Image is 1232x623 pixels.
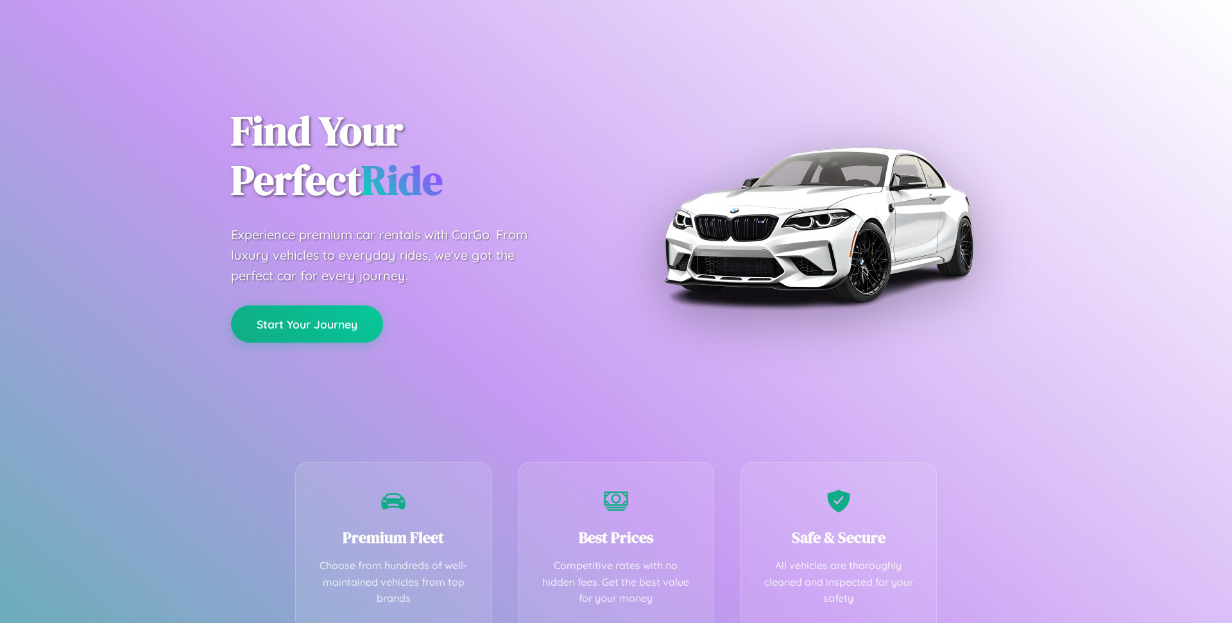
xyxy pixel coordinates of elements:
p: Experience premium car rentals with CarGo. From luxury vehicles to everyday rides, we've got the ... [231,225,552,286]
p: Competitive rates with no hidden fees. Get the best value for your money [538,558,695,607]
h3: Safe & Secure [760,527,917,548]
p: Choose from hundreds of well-maintained vehicles from top brands [315,558,472,607]
h3: Best Prices [538,527,695,548]
img: Premium BMW car rental vehicle [658,64,979,385]
h1: Find Your Perfect [231,107,597,205]
span: Ride [361,152,443,208]
button: Start Your Journey [231,305,383,343]
h3: Premium Fleet [315,527,472,548]
p: All vehicles are thoroughly cleaned and inspected for your safety [760,558,917,607]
